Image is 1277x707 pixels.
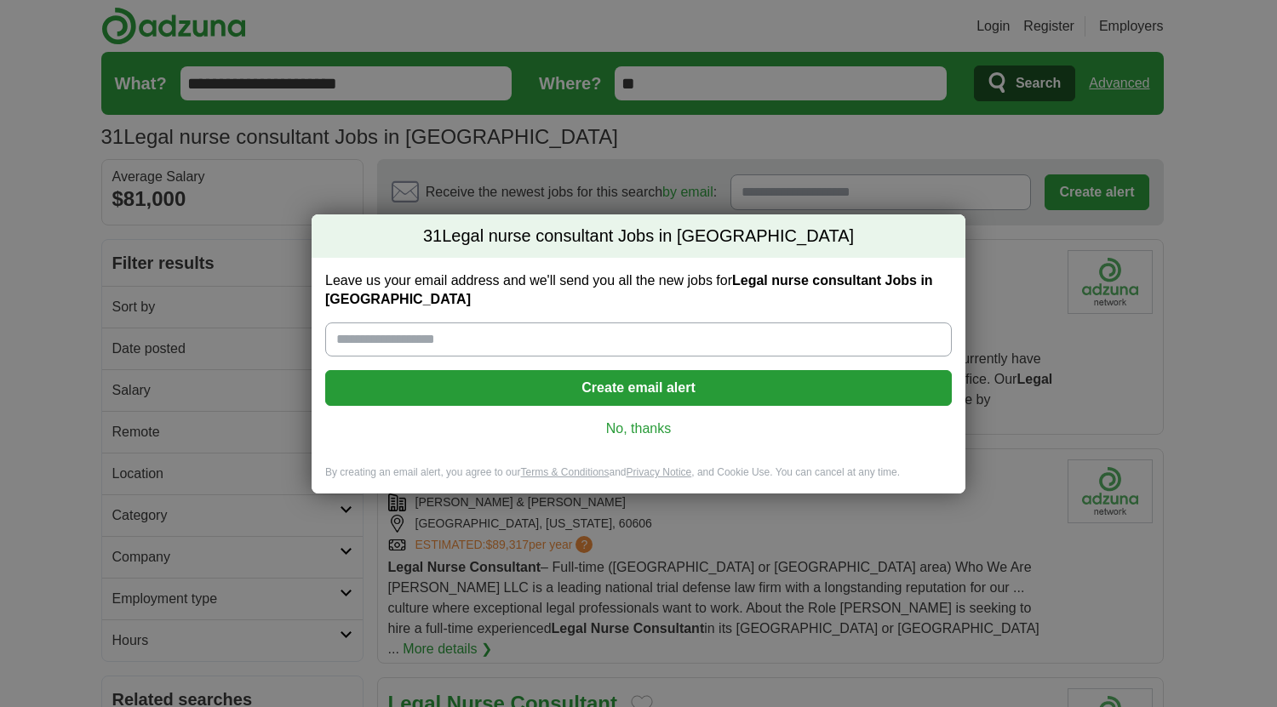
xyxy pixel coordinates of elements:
[423,225,442,248] span: 31
[312,465,965,493] div: By creating an email alert, you agree to our and , and Cookie Use. You can cancel at any time.
[627,466,692,478] a: Privacy Notice
[520,466,609,478] a: Terms & Conditions
[325,370,952,406] button: Create email alert
[312,214,965,259] h2: Legal nurse consultant Jobs in [GEOGRAPHIC_DATA]
[325,271,952,309] label: Leave us your email address and we'll send you all the new jobs for
[339,419,938,438] a: No, thanks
